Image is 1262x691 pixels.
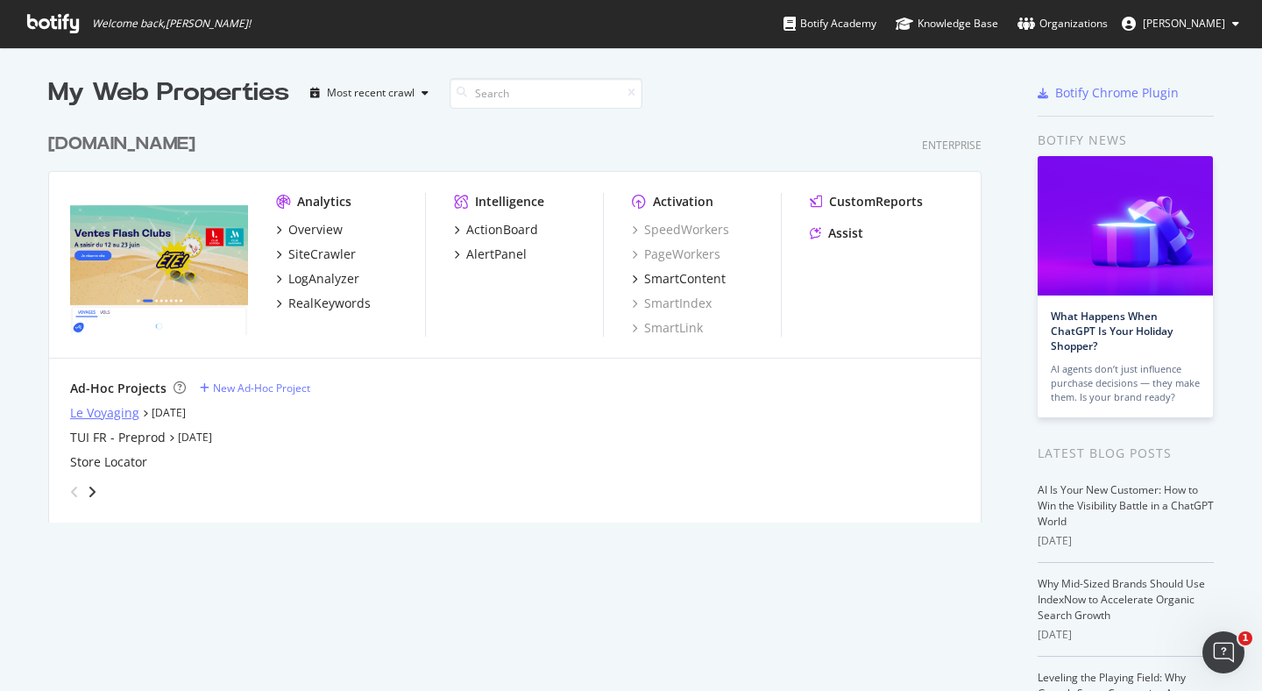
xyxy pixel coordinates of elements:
div: ActionBoard [466,221,538,239]
a: Why Mid-Sized Brands Should Use IndexNow to Accelerate Organic Search Growth [1038,576,1205,623]
a: RealKeywords [276,295,371,312]
div: Overview [288,221,343,239]
button: [PERSON_NAME] [1108,10,1253,38]
div: Botify Academy [783,15,876,32]
div: [DATE] [1038,533,1214,549]
span: 1 [1238,631,1252,645]
div: AlertPanel [466,246,527,263]
div: My Web Properties [48,75,289,110]
img: tui.fr [70,193,248,335]
a: [DATE] [178,430,212,445]
a: AlertPanel [454,246,527,263]
div: Botify Chrome Plugin [1055,84,1179,102]
div: [DOMAIN_NAME] [48,132,195,157]
a: Botify Chrome Plugin [1038,84,1179,102]
div: CustomReports [829,193,923,210]
span: Anthony Rodrigues [1143,16,1225,31]
a: Le Voyaging [70,404,139,422]
div: Most recent crawl [327,88,415,98]
a: SmartContent [632,270,726,288]
a: What Happens When ChatGPT Is Your Holiday Shopper? [1051,309,1173,353]
div: angle-right [86,483,98,501]
div: New Ad-Hoc Project [213,381,310,395]
div: angle-left [63,478,86,506]
a: TUI FR - Preprod [70,429,166,446]
a: CustomReports [810,193,923,210]
iframe: Intercom live chat [1202,631,1244,673]
div: Enterprise [922,138,982,153]
a: New Ad-Hoc Project [200,381,310,395]
div: Intelligence [475,193,544,210]
div: SiteCrawler [288,246,356,263]
div: Knowledge Base [896,15,998,32]
a: SiteCrawler [276,246,356,263]
div: Assist [828,224,863,242]
a: PageWorkers [632,246,720,263]
div: Activation [653,193,713,210]
div: grid [48,110,996,523]
a: SmartIndex [632,295,712,312]
input: Search [450,78,642,109]
a: Overview [276,221,343,239]
a: [DATE] [152,405,186,420]
a: SpeedWorkers [632,221,729,239]
div: RealKeywords [288,295,371,312]
div: SmartContent [644,270,726,288]
span: Welcome back, [PERSON_NAME] ! [92,17,251,31]
a: SmartLink [632,319,703,337]
div: Latest Blog Posts [1038,444,1214,463]
a: AI Is Your New Customer: How to Win the Visibility Battle in a ChatGPT World [1038,482,1214,529]
a: Assist [810,224,863,242]
div: AI agents don’t just influence purchase decisions — they make them. Is your brand ready? [1051,362,1200,404]
div: Ad-Hoc Projects [70,380,167,397]
div: [DATE] [1038,627,1214,643]
img: What Happens When ChatGPT Is Your Holiday Shopper? [1038,156,1213,296]
button: Most recent crawl [303,79,436,107]
div: Organizations [1017,15,1108,32]
div: LogAnalyzer [288,270,359,288]
a: LogAnalyzer [276,270,359,288]
a: ActionBoard [454,221,538,239]
div: Botify news [1038,131,1214,150]
a: Store Locator [70,453,147,471]
div: Analytics [297,193,351,210]
a: [DOMAIN_NAME] [48,132,202,157]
